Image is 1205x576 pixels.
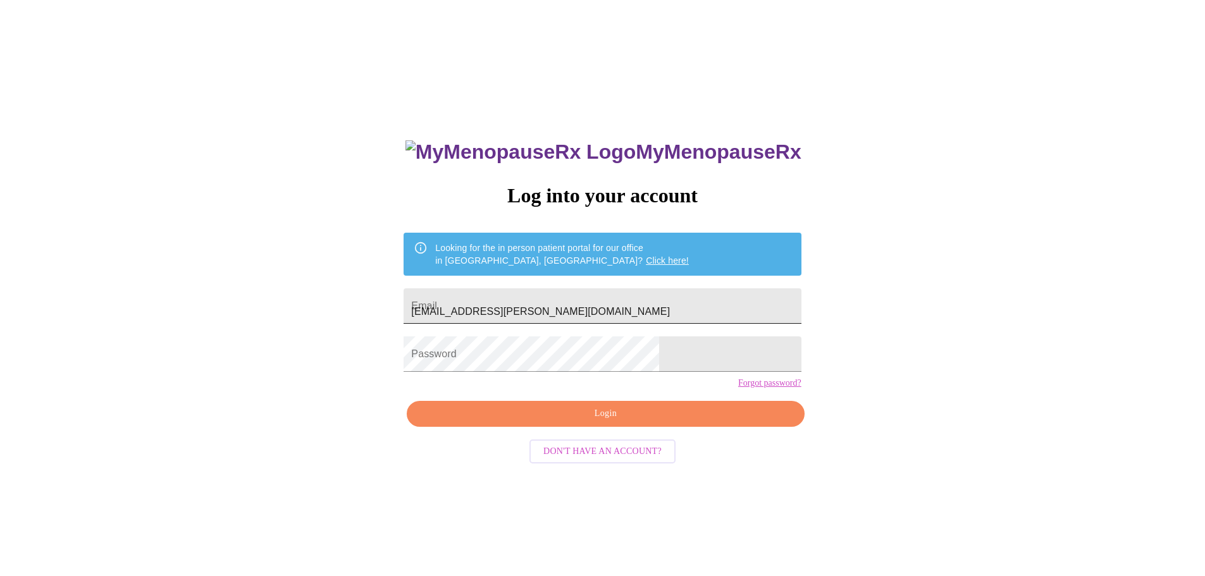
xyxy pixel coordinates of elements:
a: Click here! [646,255,689,266]
h3: MyMenopauseRx [405,140,801,164]
div: Looking for the in person patient portal for our office in [GEOGRAPHIC_DATA], [GEOGRAPHIC_DATA]? [435,236,689,272]
button: Login [407,401,804,427]
h3: Log into your account [404,184,801,207]
a: Forgot password? [738,378,801,388]
img: MyMenopauseRx Logo [405,140,636,164]
button: Don't have an account? [529,439,676,464]
span: Login [421,406,789,422]
span: Don't have an account? [543,444,662,460]
a: Don't have an account? [526,445,679,456]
